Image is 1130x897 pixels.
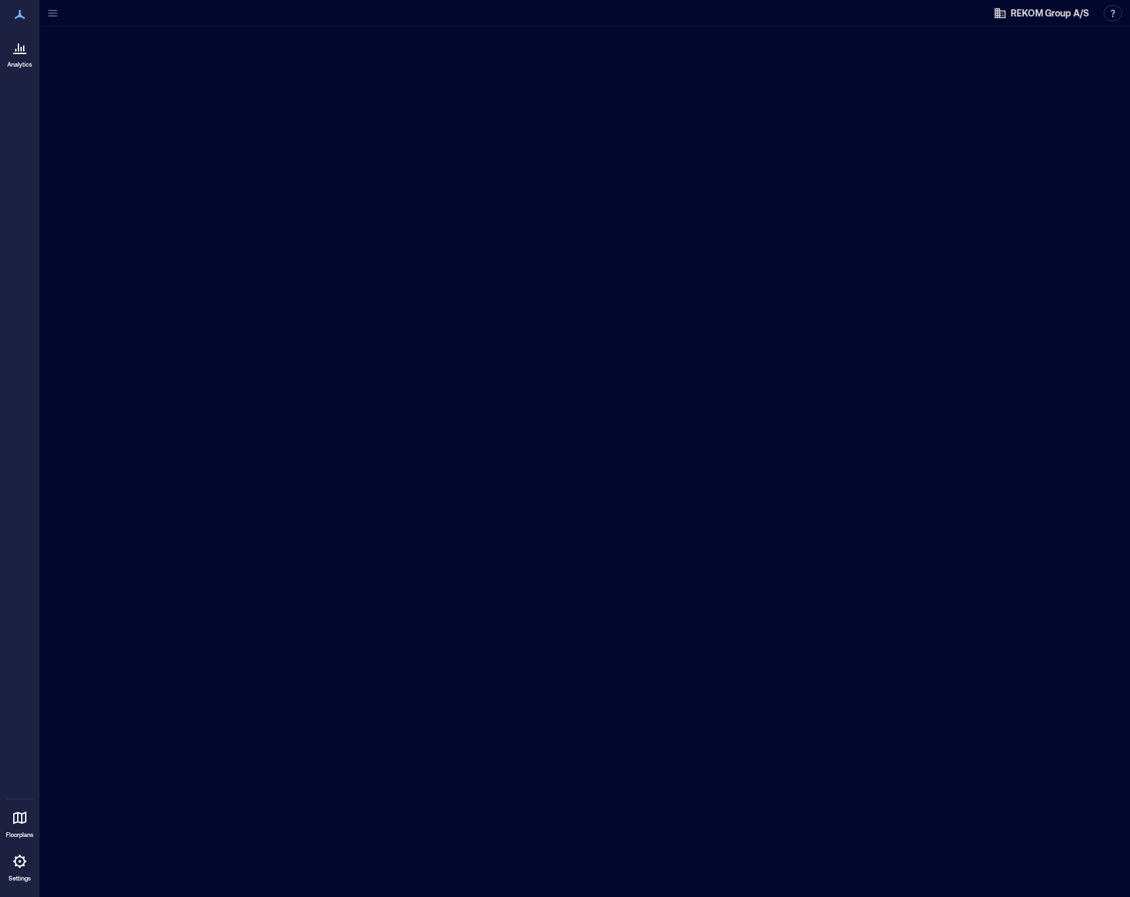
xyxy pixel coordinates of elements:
p: Floorplans [6,831,34,839]
a: Analytics [3,32,36,73]
p: Settings [9,875,31,882]
a: Settings [4,846,36,886]
span: REKOM Group A/S [1011,7,1089,20]
p: Analytics [7,61,32,69]
a: Floorplans [2,802,38,843]
button: REKOM Group A/S [990,3,1093,24]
